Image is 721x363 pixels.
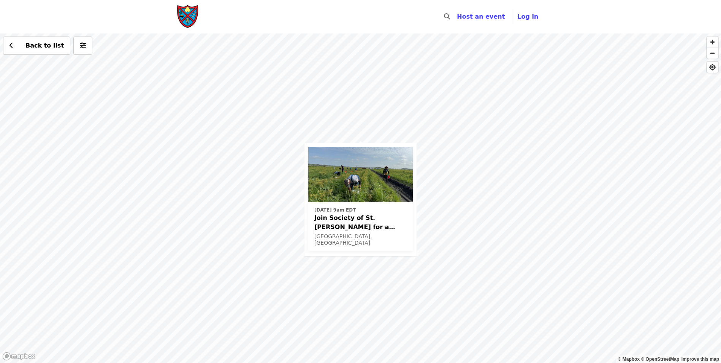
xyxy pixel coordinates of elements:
button: Zoom Out [707,48,718,59]
a: Map feedback [681,357,719,362]
span: Back to list [25,42,64,49]
i: sliders-h icon [80,42,86,49]
div: [GEOGRAPHIC_DATA], [GEOGRAPHIC_DATA] [314,233,407,246]
a: OpenStreetMap [641,357,679,362]
span: Join Society of St. [PERSON_NAME] for a Glean in Mt. [PERSON_NAME] , [GEOGRAPHIC_DATA]✨ [314,213,407,232]
i: chevron-left icon [10,42,13,49]
button: Back to list [3,37,70,55]
input: Search [455,8,461,26]
time: [DATE] 9am EDT [314,207,356,213]
img: Society of St. Andrew - Home [177,5,200,29]
span: Log in [517,13,538,20]
a: Mapbox logo [2,352,36,361]
a: Host an event [457,13,505,20]
button: More filters (0 selected) [73,37,92,55]
a: See details for "Join Society of St. Andrew for a Glean in Mt. Dora , FL✨" [308,147,413,251]
button: Zoom In [707,37,718,48]
button: Log in [511,9,544,24]
img: Join Society of St. Andrew for a Glean in Mt. Dora , FL✨ organized by Society of St. Andrew [308,147,413,202]
button: Find My Location [707,62,718,73]
i: search icon [444,13,450,20]
a: Mapbox [618,357,640,362]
